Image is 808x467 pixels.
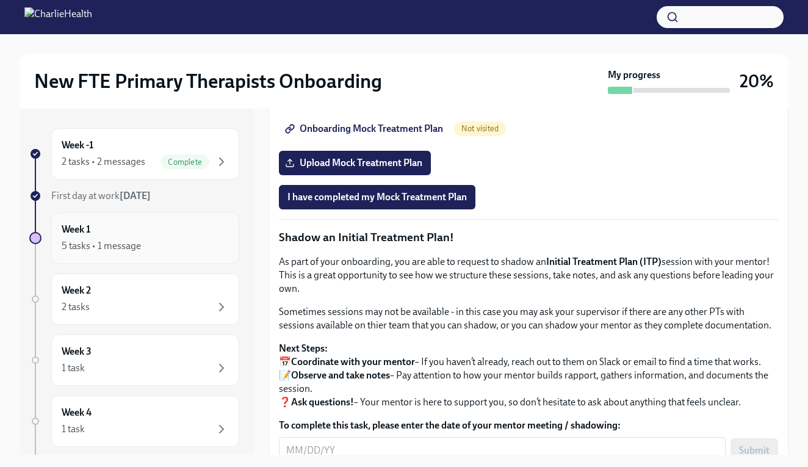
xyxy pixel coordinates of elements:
[608,68,660,82] strong: My progress
[29,128,239,179] a: Week -12 tasks • 2 messagesComplete
[287,191,467,203] span: I have completed my Mock Treatment Plan
[740,70,774,92] h3: 20%
[29,335,239,386] a: Week 31 task
[291,396,354,408] strong: Ask questions!
[287,157,422,169] span: Upload Mock Treatment Plan
[546,256,662,267] strong: Initial Treatment Plan (ITP)
[62,300,90,314] div: 2 tasks
[62,406,92,419] h6: Week 4
[62,345,92,358] h6: Week 3
[120,190,151,201] strong: [DATE]
[24,7,92,27] img: CharlieHealth
[62,284,91,297] h6: Week 2
[29,189,239,203] a: First day at work[DATE]
[291,369,390,381] strong: Observe and take notes
[161,157,209,167] span: Complete
[279,185,475,209] button: I have completed my Mock Treatment Plan
[279,151,431,175] label: Upload Mock Treatment Plan
[279,255,778,295] p: As part of your onboarding, you are able to request to shadow an session with your mentor! This i...
[62,361,85,375] div: 1 task
[62,155,145,168] div: 2 tasks • 2 messages
[279,342,328,354] strong: Next Steps:
[29,212,239,264] a: Week 15 tasks • 1 message
[62,223,90,236] h6: Week 1
[29,273,239,325] a: Week 22 tasks
[29,396,239,447] a: Week 41 task
[279,305,778,332] p: Sometimes sessions may not be available - in this case you may ask your supervisor if there are a...
[291,356,415,367] strong: Coordinate with your mentor
[62,422,85,436] div: 1 task
[454,124,506,133] span: Not visited
[51,190,151,201] span: First day at work
[62,239,141,253] div: 5 tasks • 1 message
[279,117,452,141] a: Onboarding Mock Treatment Plan
[287,123,443,135] span: Onboarding Mock Treatment Plan
[34,69,382,93] h2: New FTE Primary Therapists Onboarding
[279,342,778,409] p: 📅 – If you haven’t already, reach out to them on Slack or email to find a time that works. 📝 – Pa...
[279,419,778,432] label: To complete this task, please enter the date of your mentor meeting / shadowing:
[62,139,93,152] h6: Week -1
[279,230,778,245] p: Shadow an Initial Treatment Plan!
